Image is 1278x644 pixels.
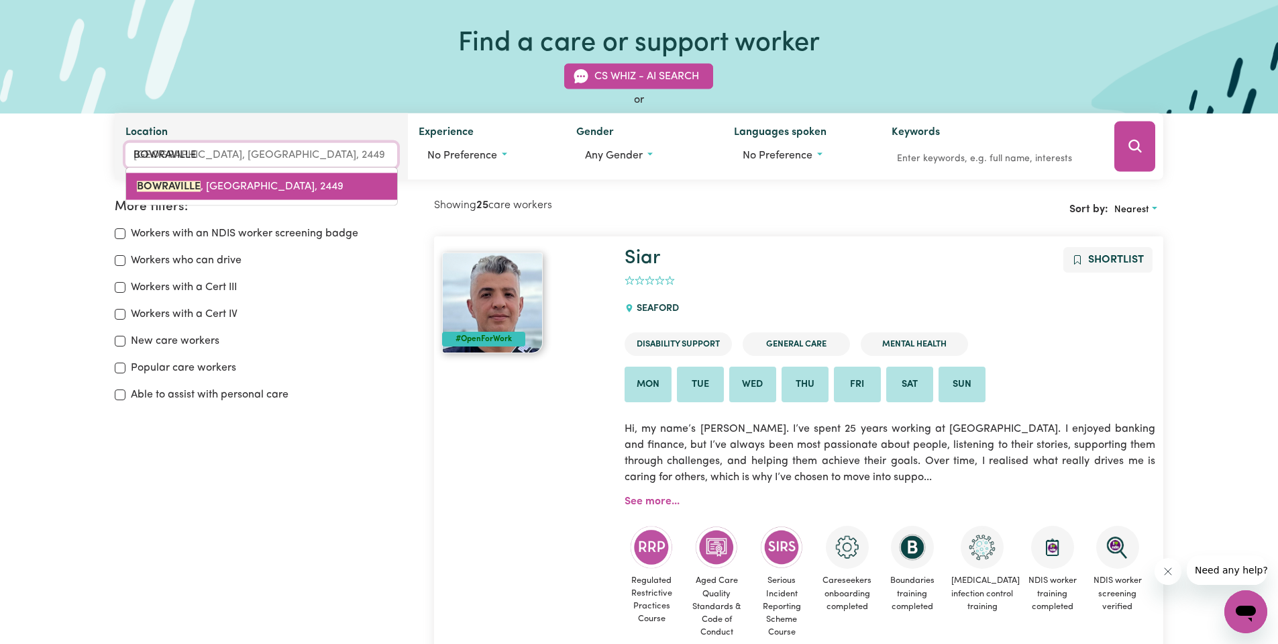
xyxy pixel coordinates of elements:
li: Available on Mon [625,367,672,403]
img: CS Academy: Regulated Restrictive Practices course completed [630,526,673,568]
span: Serious Incident Reporting Scheme Course [755,569,809,644]
img: CS Academy: Boundaries in care and support work course completed [891,526,934,569]
span: Nearest [1114,205,1149,215]
mark: BOWRAVILLE [137,181,201,192]
h2: Showing care workers [434,199,799,212]
label: Workers with an NDIS worker screening badge [131,226,358,242]
iframe: Button to launch messaging window [1224,590,1267,633]
input: Enter keywords, e.g. full name, interests [892,148,1096,169]
span: [MEDICAL_DATA] infection control training [950,569,1014,618]
span: Aged Care Quality Standards & Code of Conduct [690,569,744,644]
span: No preference [743,150,812,161]
li: General Care [743,332,850,356]
span: NDIS worker screening verified [1090,569,1144,618]
label: Gender [576,124,614,143]
p: Hi, my name’s [PERSON_NAME]. I’ve spent 25 years working at [GEOGRAPHIC_DATA]. I enjoyed banking ... [625,413,1155,494]
div: menu-options [125,167,398,206]
div: SEAFORD [625,291,687,327]
label: Experience [419,124,474,143]
label: Popular care workers [131,360,236,376]
label: Workers who can drive [131,252,242,269]
li: Available on Sat [886,367,933,403]
span: NDIS worker training completed [1025,569,1079,618]
span: No preference [427,150,497,161]
li: Available on Sun [939,367,986,403]
label: Languages spoken [734,124,827,143]
span: Sort by: [1069,204,1108,215]
h2: More filters: [115,199,418,215]
img: CS Academy: Careseekers Onboarding course completed [826,526,869,569]
span: Any gender [585,150,643,161]
img: CS Academy: COVID-19 Infection Control Training course completed [961,526,1004,569]
button: Worker language preferences [734,143,870,169]
li: Available on Fri [834,367,881,403]
li: Available on Thu [782,367,829,403]
a: See more... [625,496,680,507]
iframe: Message from company [1187,555,1267,585]
img: NDIS Worker Screening Verified [1096,526,1139,569]
div: or [115,92,1164,108]
span: Boundaries training completed [885,569,939,618]
label: New care workers [131,333,219,349]
div: #OpenForWork [442,332,525,347]
div: add rating by typing an integer from 0 to 5 or pressing arrow keys [625,273,675,289]
iframe: Close message [1155,558,1181,585]
button: CS Whiz - AI Search [564,64,713,89]
span: Need any help? [8,9,81,20]
li: Available on Wed [729,367,776,403]
a: Siar#OpenForWork [442,252,608,353]
span: Shortlist [1088,255,1144,265]
label: Workers with a Cert III [131,279,237,295]
button: Add to shortlist [1063,247,1153,273]
button: Worker gender preference [576,143,712,169]
label: Location [125,124,168,143]
button: Search [1114,122,1155,172]
label: Workers with a Cert IV [131,306,237,322]
li: Mental Health [861,332,968,356]
a: Siar [625,248,660,268]
label: Able to assist with personal care [131,387,288,403]
img: CS Academy: Serious Incident Reporting Scheme course completed [760,526,803,569]
li: Disability Support [625,332,732,356]
span: Regulated Restrictive Practices Course [625,569,679,631]
li: Available on Tue [677,367,724,403]
h1: Find a care or support worker [458,28,820,60]
button: Worker experience options [419,143,555,169]
span: , [GEOGRAPHIC_DATA], 2449 [137,181,343,192]
input: Enter a suburb [125,143,398,167]
a: BOWRAVILLE, New South Wales, 2449 [126,173,397,200]
label: Keywords [892,124,940,143]
b: 25 [476,200,488,211]
img: CS Academy: Aged Care Quality Standards & Code of Conduct course completed [695,526,738,569]
button: Sort search results [1108,199,1163,220]
span: Careseekers onboarding completed [820,569,874,618]
img: View Siar's profile [442,252,543,353]
img: CS Academy: Introduction to NDIS Worker Training course completed [1031,526,1074,569]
